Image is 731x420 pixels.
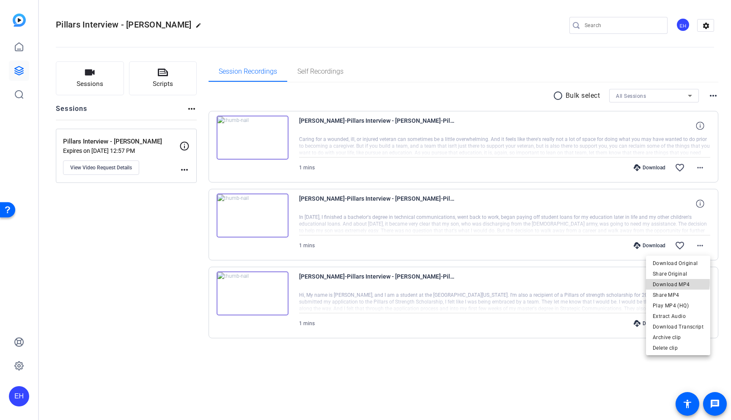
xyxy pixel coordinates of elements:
[653,311,704,321] span: Extract Audio
[653,279,704,290] span: Download MP4
[653,290,704,300] span: Share MP4
[653,301,704,311] span: Play MP4 (HQ)
[653,322,704,332] span: Download Transcript
[653,258,704,268] span: Download Original
[653,343,704,353] span: Delete clip
[653,332,704,343] span: Archive clip
[653,269,704,279] span: Share Original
